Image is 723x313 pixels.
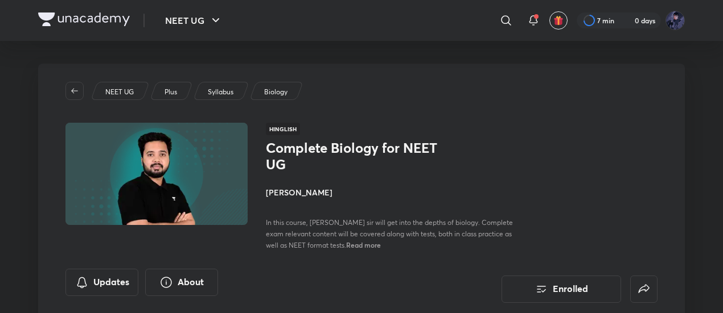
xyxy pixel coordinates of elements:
h4: [PERSON_NAME] [266,186,521,198]
a: Syllabus [206,87,236,97]
a: Plus [163,87,179,97]
button: About [145,269,218,296]
button: avatar [549,11,568,30]
p: Biology [264,87,287,97]
button: NEET UG [158,9,229,32]
h1: Complete Biology for NEET UG [266,140,452,173]
p: NEET UG [105,87,134,97]
a: Company Logo [38,12,130,29]
a: Biology [262,87,290,97]
p: Syllabus [208,87,233,97]
span: In this course, [PERSON_NAME] sir will get into the depths of biology. Complete exam relevant con... [266,218,513,249]
p: Plus [165,87,177,97]
img: streak [621,15,632,26]
img: Thumbnail [64,122,249,226]
span: Read more [346,240,381,249]
img: avatar [553,15,564,26]
img: Mayank Singh [666,11,685,30]
a: NEET UG [104,87,136,97]
span: Hinglish [266,123,300,135]
img: Company Logo [38,12,130,26]
button: false [630,276,658,303]
button: Enrolled [502,276,621,303]
button: Updates [65,269,138,296]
